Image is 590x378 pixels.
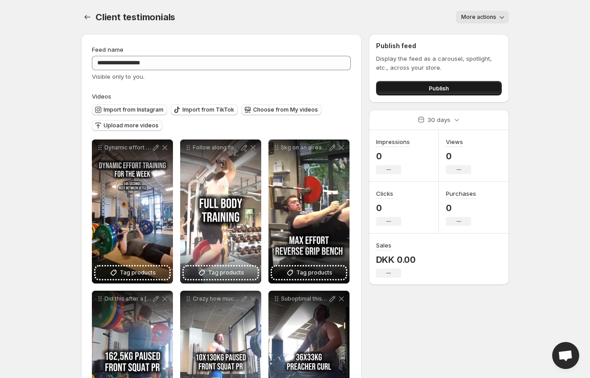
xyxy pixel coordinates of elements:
[92,46,123,53] span: Feed name
[104,122,159,129] span: Upload more videos
[104,106,163,113] span: Import from Instagram
[208,268,244,277] span: Tag products
[446,137,463,146] h3: Views
[281,144,328,151] p: 5kg on an already great paused reverse grip bench [MEDICAL_DATA] were really sore and limited me ...
[253,106,318,113] span: Choose from My videos
[376,202,401,213] p: 0
[95,266,169,279] button: Tag products
[92,139,173,283] div: Dynamic effort training for last week Follow along for simple applicable conjugate tips and learn...
[182,106,234,113] span: Import from TikTok
[446,189,476,198] h3: Purchases
[104,295,151,302] p: Did this after a [PERSON_NAME] test a couple hours earlier Legs felt shit Told myself not to be a...
[281,295,328,302] p: Suboptimal this suboptimal that Makes me sick to my bones when I get told what im doing is not ri...
[461,13,496,21] span: More actions
[376,151,410,162] p: 0
[376,81,502,95] button: Publish
[92,120,162,131] button: Upload more videos
[104,144,151,151] p: Dynamic effort training for last week Follow along for simple applicable conjugate tips and learn...
[427,115,450,124] p: 30 days
[272,266,346,279] button: Tag products
[376,241,391,250] h3: Sales
[446,202,476,213] p: 0
[376,54,502,72] p: Display the feed as a carousel, spotlight, etc., across your store.
[456,11,509,23] button: More actions
[180,139,261,283] div: Follow along for simple applicable conjugate tips and learn why its the best training system avai...
[241,104,322,115] button: Choose from My videos
[171,104,238,115] button: Import from TikTok
[376,137,410,146] h3: Impressions
[376,254,416,265] p: DKK 0.00
[81,11,94,23] button: Settings
[92,73,145,80] span: Visible only to you.
[92,104,167,115] button: Import from Instagram
[268,139,349,283] div: 5kg on an already great paused reverse grip bench [MEDICAL_DATA] were really sore and limited me ...
[193,295,240,302] p: Crazy how much harder than paused backsquats these are
[376,189,393,198] h3: Clicks
[193,144,240,151] p: Follow along for simple applicable conjugate tips and learn why its the best training system avai...
[429,84,449,93] span: Publish
[446,151,471,162] p: 0
[296,268,332,277] span: Tag products
[120,268,156,277] span: Tag products
[552,342,579,369] div: Open chat
[184,266,258,279] button: Tag products
[92,93,111,100] span: Videos
[376,41,502,50] h2: Publish feed
[95,12,175,22] span: Client testimonials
